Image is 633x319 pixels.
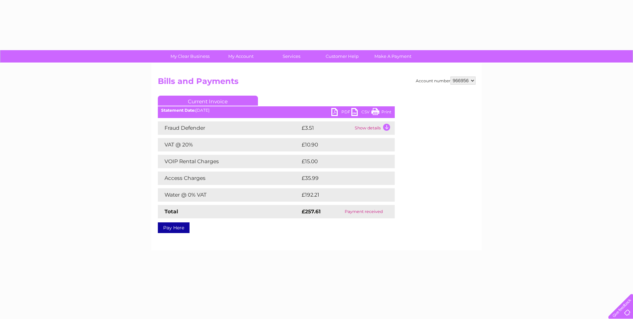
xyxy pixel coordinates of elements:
td: VOIP Rental Charges [158,155,300,168]
td: Water @ 0% VAT [158,188,300,202]
a: Services [264,50,319,63]
td: £10.90 [300,138,381,151]
a: Print [371,108,391,118]
a: Make A Payment [365,50,420,63]
strong: £257.61 [302,208,321,215]
td: Fraud Defender [158,121,300,135]
td: Payment received [333,205,394,218]
td: Access Charges [158,172,300,185]
a: My Clear Business [163,50,218,63]
a: Current Invoice [158,96,258,106]
b: Statement Date: [161,108,196,113]
td: £3.51 [300,121,353,135]
strong: Total [165,208,178,215]
td: £192.21 [300,188,382,202]
td: £15.00 [300,155,381,168]
td: VAT @ 20% [158,138,300,151]
a: My Account [213,50,268,63]
td: Show details [353,121,395,135]
a: Customer Help [315,50,370,63]
a: PDF [331,108,351,118]
h2: Bills and Payments [158,77,476,89]
div: [DATE] [158,108,395,113]
div: Account number [416,77,476,85]
td: £35.99 [300,172,381,185]
a: Pay Here [158,222,190,233]
a: CSV [351,108,371,118]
